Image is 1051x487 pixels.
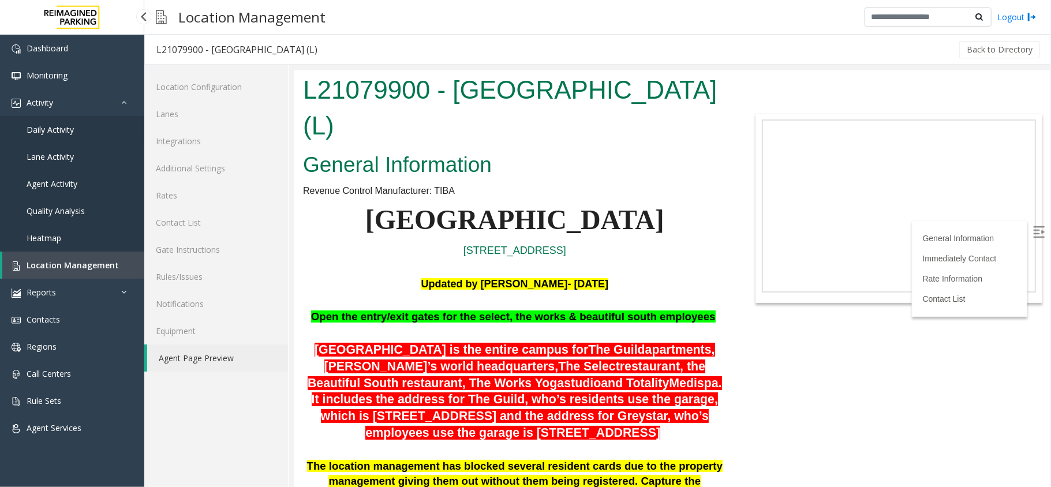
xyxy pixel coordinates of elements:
img: 'icon' [12,370,21,379]
img: 'icon' [12,99,21,108]
a: Equipment [144,317,288,344]
img: 'icon' [12,289,21,298]
span: The location management has blocked several resident cards due to the property management giving ... [9,389,428,432]
span: . It includes the address for The Guild, who’s residents use the garage, which is [STREET_ADDRESS... [17,306,428,369]
span: The Guild [294,272,350,286]
span: and Totality [306,306,375,320]
a: Contact List [629,224,671,233]
img: 'icon' [12,72,21,81]
font: Updated by [PERSON_NAME]- [DATE] [126,208,314,219]
b: [GEOGRAPHIC_DATA] [71,134,370,164]
img: 'icon' [12,261,21,271]
span: Rule Sets [27,395,61,406]
span: Location Management [27,260,119,271]
span: Regions [27,341,57,352]
span: Call Centers [27,368,71,379]
button: Back to Directory [959,41,1040,58]
span: Medispa [375,306,424,320]
a: Agent Page Preview [147,344,288,372]
img: 'icon' [12,316,21,325]
a: [STREET_ADDRESS] [169,174,272,186]
img: pageIcon [156,3,167,31]
div: L21079900 - [GEOGRAPHIC_DATA] (L) [156,42,317,57]
a: Notifications [144,290,288,317]
a: Gate Instructions [144,236,288,263]
a: Integrations [144,128,288,155]
span: Contacts [27,314,60,325]
a: Rules/Issues [144,263,288,290]
a: Immediately Contact [629,183,702,193]
a: Location Management [2,252,144,279]
span: [GEOGRAPHIC_DATA] is the entire campus for [20,272,294,286]
h2: General Information [9,80,432,110]
img: 'icon' [12,424,21,433]
img: 'icon' [12,44,21,54]
span: apartments, [PERSON_NAME]’s world headquarters, [30,272,421,303]
a: Location Configuration [144,73,288,100]
span: Monitoring [27,70,68,81]
h3: Location Management [173,3,331,31]
span: Agent Services [27,422,81,433]
span: Dashboard [27,43,68,54]
span: Open the entry/exit gates for the select, the works & beautiful south employees [17,240,421,252]
span: studio [270,306,306,320]
h1: L21079900 - [GEOGRAPHIC_DATA] (L) [9,2,432,73]
span: Reports [27,287,56,298]
img: logout [1027,11,1037,23]
span: Agent Activity [27,178,77,189]
span: Activity [27,97,53,108]
span: Revenue Control Manufacturer: TIBA [9,115,160,125]
a: Lanes [144,100,288,128]
a: Contact List [144,209,288,236]
span: Quality Analysis [27,205,85,216]
img: 'icon' [12,397,21,406]
span: The Select [264,289,326,303]
img: Open/Close Sidebar Menu [739,156,750,167]
img: 'icon' [12,343,21,352]
a: Rate Information [629,204,689,213]
span: Daily Activity [27,124,74,135]
span: restaurant, the Beautiful South restaurant, The Works Yoga [13,289,411,320]
a: General Information [629,163,700,173]
a: Rates [144,182,288,209]
a: Additional Settings [144,155,288,182]
span: Lane Activity [27,151,74,162]
a: Logout [997,11,1037,23]
span: Heatmap [27,233,61,244]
